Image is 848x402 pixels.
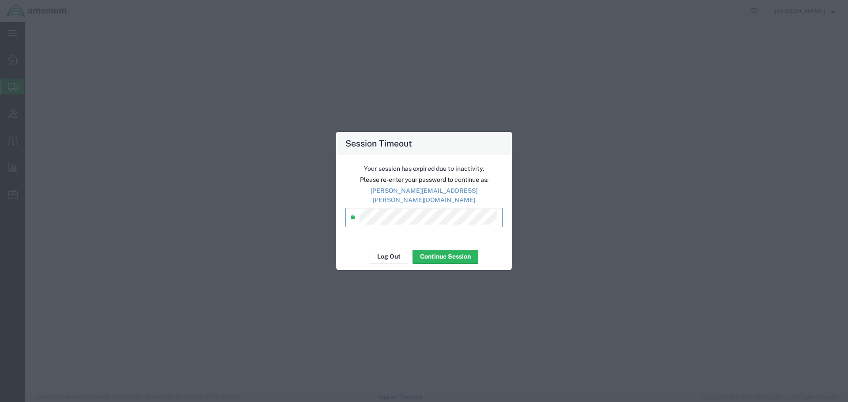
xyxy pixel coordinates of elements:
[370,250,408,264] button: Log Out
[345,186,503,205] p: [PERSON_NAME][EMAIL_ADDRESS][PERSON_NAME][DOMAIN_NAME]
[345,137,412,150] h4: Session Timeout
[345,164,503,173] p: Your session has expired due to inactivity.
[413,250,478,264] button: Continue Session
[345,175,503,184] p: Please re-enter your password to continue as:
